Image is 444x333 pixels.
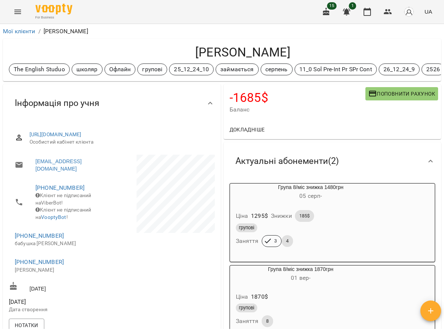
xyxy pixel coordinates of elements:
[230,105,365,114] span: Баланс
[235,155,339,167] span: Актуальні абонементи ( 2 )
[295,63,377,75] div: 11_0 Sol Pre-Int Pr SPr Cont
[174,65,209,74] p: 25_12_24_10
[251,292,268,301] p: 1870 $
[251,212,268,220] p: 1295 $
[72,63,103,75] div: школяр
[3,28,35,35] a: Мої клієнти
[30,131,82,137] a: [URL][DOMAIN_NAME]
[3,84,221,122] div: Інформація про учня
[365,87,438,100] button: Поповнити рахунок
[44,27,88,36] p: [PERSON_NAME]
[3,27,441,36] nav: breadcrumb
[38,27,41,36] li: /
[230,125,265,134] span: Докладніше
[270,238,281,244] span: 3
[35,192,91,206] span: Клієнт не підписаний на ViberBot!
[216,63,258,75] div: займається
[261,63,293,75] div: серпень
[15,267,104,274] p: [PERSON_NAME]
[230,90,365,105] h4: -1685 $
[9,319,44,332] button: Нотатки
[404,7,414,17] img: avatar_s.png
[9,63,70,75] div: The English Studuo
[15,232,64,239] a: [PHONE_NUMBER]
[421,5,435,18] button: UA
[230,183,392,256] button: Група 8/міс знижка 1480грн05 серп- Ціна1295$Знижки185$груповіЗаняття34
[15,321,38,330] span: Нотатки
[35,158,104,172] a: [EMAIL_ADDRESS][DOMAIN_NAME]
[236,236,259,246] h6: Заняття
[9,298,110,306] span: [DATE]
[368,89,435,98] span: Поповнити рахунок
[271,211,292,221] h6: Знижки
[299,192,322,199] span: 05 серп -
[15,240,104,247] p: бабушка [PERSON_NAME]
[236,211,248,221] h6: Ціна
[230,183,392,201] div: Група 8/міс знижка 1480грн
[262,318,273,325] span: 8
[15,258,64,265] a: [PHONE_NUMBER]
[76,65,98,74] p: школяр
[299,65,372,74] p: 11_0 Sol Pre-Int Pr SPr Cont
[14,65,65,74] p: The English Studuo
[137,63,167,75] div: групові
[224,142,441,180] div: Актуальні абонементи(2)
[230,265,372,283] div: Група 8/міс знижка 1870грн
[236,292,248,302] h6: Ціна
[7,280,112,294] div: [DATE]
[327,2,337,10] span: 15
[109,65,131,74] p: Офлайн
[295,213,314,219] span: 185$
[265,65,288,74] p: серпень
[104,63,136,75] div: Офлайн
[424,8,432,16] span: UA
[9,306,110,313] p: Дата створення
[236,316,259,326] h6: Заняття
[35,15,72,20] span: For Business
[220,65,254,74] p: займається
[35,184,85,191] a: [PHONE_NUMBER]
[282,238,293,244] span: 4
[35,4,72,14] img: Voopty Logo
[236,305,257,311] span: групові
[349,2,356,10] span: 1
[426,65,440,74] p: 2526
[169,63,214,75] div: 25_12_24_10
[227,123,268,136] button: Докладніше
[9,3,27,21] button: Menu
[236,224,257,231] span: групові
[30,138,209,146] span: Особистий кабінет клієнта
[379,63,420,75] div: 26_12_24_9
[142,65,162,74] p: групові
[291,274,310,281] span: 01 вер -
[15,97,99,109] span: Інформація про учня
[35,207,91,220] span: Клієнт не підписаний на !
[383,65,415,74] p: 26_12_24_9
[41,214,66,220] a: VooptyBot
